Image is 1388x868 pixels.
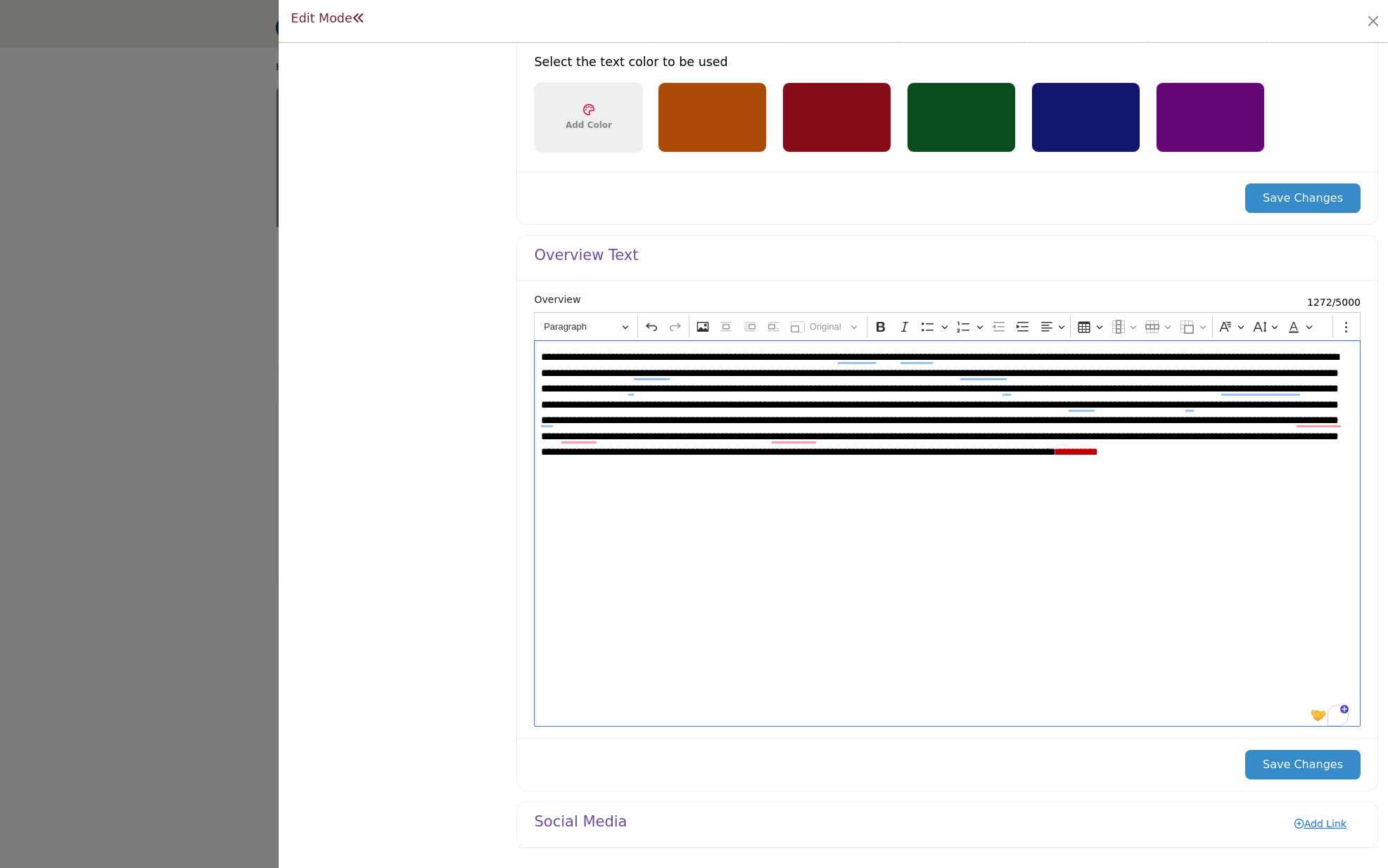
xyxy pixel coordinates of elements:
[566,119,612,131] span: Add Color
[787,316,864,337] button: Resize image
[534,55,1361,70] h5: Select the text color to be used
[1307,297,1332,308] span: 1272
[534,247,638,264] h4: Overview Text
[291,11,365,26] h1: Edit Mode
[544,318,617,335] span: Paragraph
[1280,812,1361,835] a: Add Link
[537,316,635,337] button: Heading
[1245,750,1361,779] button: Save Changes
[534,312,1361,339] div: Editor toolbar
[1332,297,1361,308] span: /5000
[810,318,846,335] span: Original
[534,292,580,307] label: Overview
[1245,183,1361,213] button: Save Changes
[1363,11,1383,31] button: Close
[534,813,627,831] h4: Social Media
[534,340,1361,727] div: To enrich screen reader interactions, please activate Accessibility in Grammarly extension settings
